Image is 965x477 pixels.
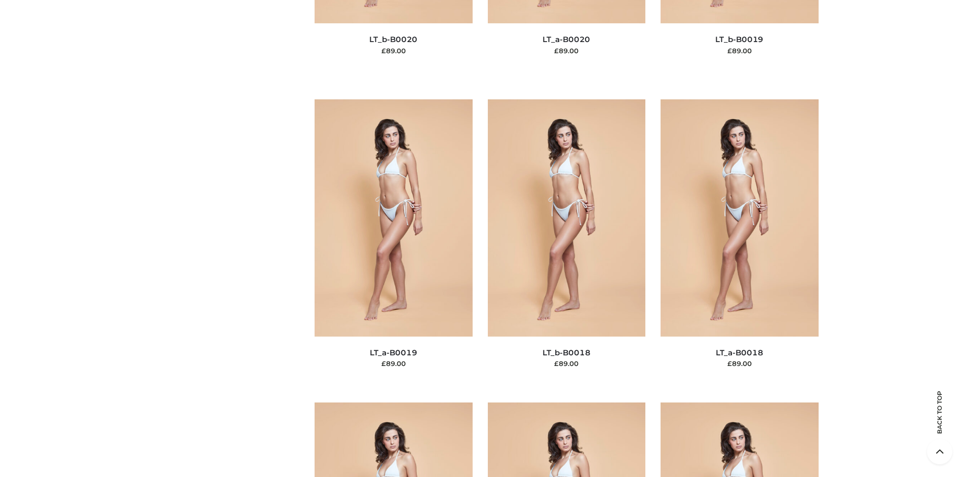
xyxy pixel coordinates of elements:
[381,359,386,368] span: £
[543,348,591,357] a: LT_b-B0018
[927,409,952,434] span: Back to top
[661,99,819,336] img: LT_a-B0018
[381,47,386,55] span: £
[554,47,559,55] span: £
[727,359,752,368] bdi: 89.00
[370,348,417,357] a: LT_a-B0019
[488,99,646,336] img: LT_b-B0018
[554,359,578,368] bdi: 89.00
[715,34,763,44] a: LT_b-B0019
[554,47,578,55] bdi: 89.00
[381,359,406,368] bdi: 89.00
[554,359,559,368] span: £
[727,47,752,55] bdi: 89.00
[543,34,590,44] a: LT_a-B0020
[716,348,763,357] a: LT_a-B0018
[727,359,732,368] span: £
[315,99,473,336] img: LT_a-B0019
[369,34,417,44] a: LT_b-B0020
[381,47,406,55] bdi: 89.00
[727,47,732,55] span: £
